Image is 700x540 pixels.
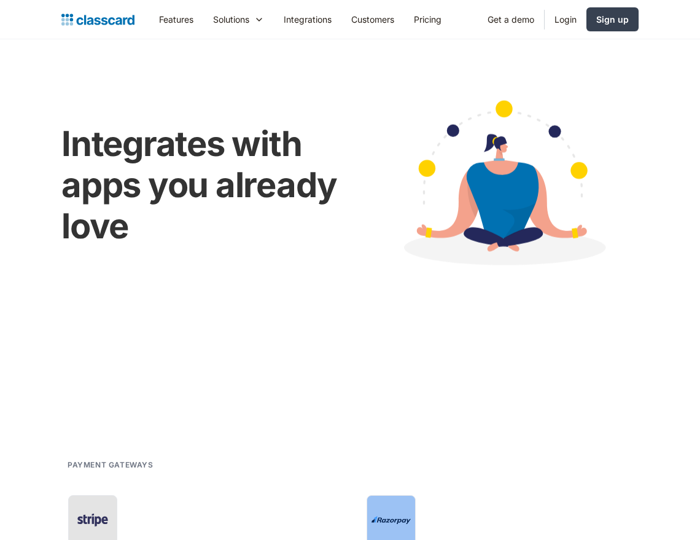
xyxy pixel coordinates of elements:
[596,13,629,26] div: Sign up
[61,123,343,248] h1: Integrates with apps you already love
[545,6,586,33] a: Login
[61,11,134,28] a: Logo
[274,6,341,33] a: Integrations
[149,6,203,33] a: Features
[213,13,249,26] div: Solutions
[404,6,451,33] a: Pricing
[367,84,639,288] img: Cartoon image showing connected apps
[478,6,544,33] a: Get a demo
[341,6,404,33] a: Customers
[371,516,411,525] img: Razorpay
[586,7,639,31] a: Sign up
[73,511,112,529] img: Stripe
[68,459,154,471] h2: Payment gateways
[203,6,274,33] div: Solutions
